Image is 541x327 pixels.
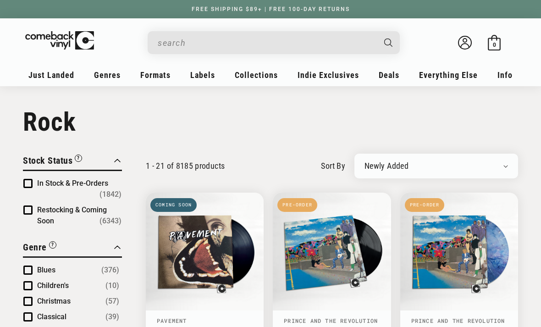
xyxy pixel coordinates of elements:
[23,154,82,170] button: Filter by Stock Status
[235,70,278,80] span: Collections
[497,70,513,80] span: Info
[182,6,359,12] a: FREE SHIPPING $89+ | FREE 100-DAY RETURNS
[419,70,478,80] span: Everything Else
[37,281,69,290] span: Children's
[23,242,47,253] span: Genre
[99,189,121,200] span: Number of products: (1842)
[376,31,401,54] button: Search
[105,296,119,307] span: Number of products: (57)
[411,317,505,324] a: Prince And The Revolution
[148,31,400,54] div: Search
[157,317,187,324] a: Pavement
[321,160,345,172] label: sort by
[37,266,55,274] span: Blues
[37,179,108,188] span: In Stock & Pre-Orders
[284,317,378,324] a: Prince And The Revolution
[105,280,119,291] span: Number of products: (10)
[140,70,171,80] span: Formats
[23,155,72,166] span: Stock Status
[94,70,121,80] span: Genres
[105,311,119,322] span: Number of products: (39)
[23,240,56,256] button: Filter by Genre
[146,161,225,171] p: 1 - 21 of 8185 products
[101,265,119,276] span: Number of products: (376)
[37,205,107,225] span: Restocking & Coming Soon
[37,312,66,321] span: Classical
[37,297,71,305] span: Christmas
[379,70,399,80] span: Deals
[158,33,375,52] input: search
[28,70,74,80] span: Just Landed
[493,41,496,48] span: 0
[99,216,121,227] span: Number of products: (6343)
[23,107,518,137] h1: Rock
[298,70,359,80] span: Indie Exclusives
[190,70,215,80] span: Labels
